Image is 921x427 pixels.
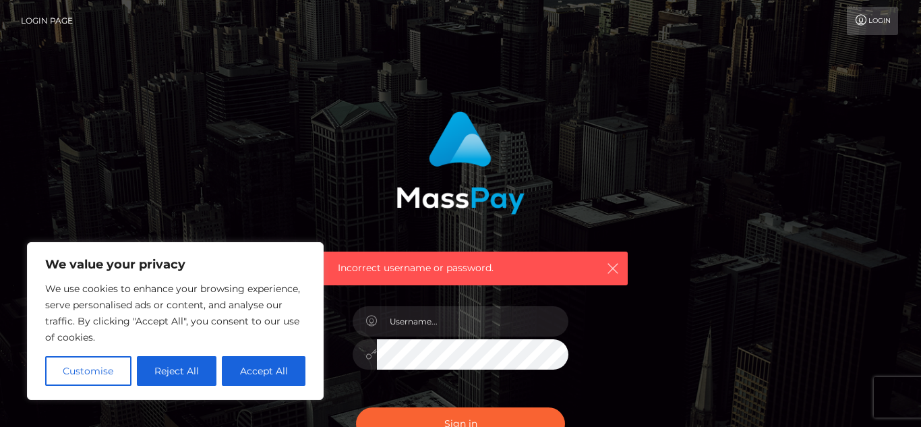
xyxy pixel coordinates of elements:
[27,242,324,400] div: We value your privacy
[137,356,217,386] button: Reject All
[45,281,305,345] p: We use cookies to enhance your browsing experience, serve personalised ads or content, and analys...
[222,356,305,386] button: Accept All
[45,356,131,386] button: Customise
[847,7,898,35] a: Login
[45,256,305,273] p: We value your privacy
[21,7,73,35] a: Login Page
[396,111,525,215] img: MassPay Login
[377,306,568,337] input: Username...
[338,261,584,275] span: Incorrect username or password.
